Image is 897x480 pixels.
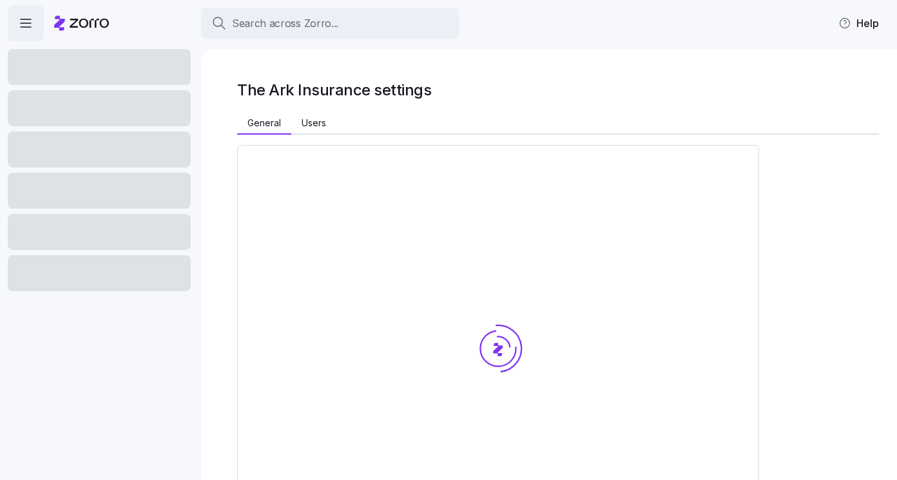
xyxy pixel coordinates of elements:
span: Help [838,15,879,31]
button: Search across Zorro... [201,8,459,39]
span: Search across Zorro... [232,15,338,32]
button: Help [828,10,889,36]
span: General [247,119,281,128]
h1: The Ark Insurance settings [237,80,432,100]
span: Users [302,119,326,128]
